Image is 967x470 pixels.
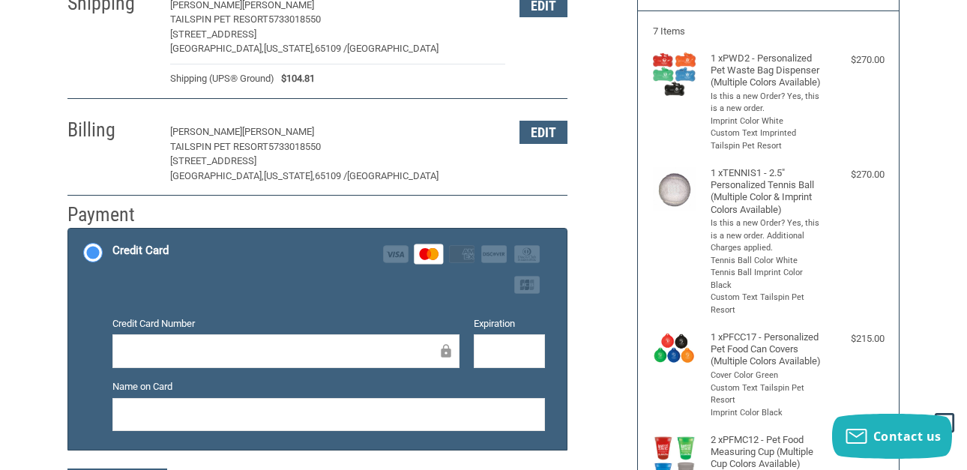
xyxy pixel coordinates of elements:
[112,238,169,263] div: Credit Card
[711,255,823,268] li: Tennis Ball Color White
[268,141,321,152] span: 5733018550
[170,126,242,137] span: [PERSON_NAME]
[67,118,155,142] h2: Billing
[67,202,155,227] h2: Payment
[826,52,884,67] div: $270.00
[832,414,952,459] button: Contact us
[264,43,315,54] span: [US_STATE],
[347,43,439,54] span: [GEOGRAPHIC_DATA]
[711,217,823,255] li: Is this a new Order? Yes, this is a new order. Additional Charges applied.
[653,25,885,37] h3: 7 Items
[170,43,264,54] span: [GEOGRAPHIC_DATA],
[711,292,823,316] li: Custom Text Tailspin Pet Resort
[711,331,823,368] h4: 1 x PFCC17 - Personalized Pet Food Can Covers (Multiple Colors Available)
[112,379,545,394] label: Name on Card
[711,91,823,115] li: Is this a new Order? Yes, this is a new order.
[519,121,567,144] button: Edit
[170,141,268,152] span: TAILSPIN PET RESORT
[315,170,347,181] span: 65109 /
[274,71,316,86] span: $104.81
[170,28,256,40] span: [STREET_ADDRESS]
[242,126,314,137] span: [PERSON_NAME]
[711,52,823,89] h4: 1 x PWD2 - Personalized Pet Waste Bag Dispenser (Multiple Colors Available)
[170,170,264,181] span: [GEOGRAPHIC_DATA],
[711,267,823,292] li: Tennis Ball Imprint Color Black
[264,170,315,181] span: [US_STATE],
[711,407,823,420] li: Imprint Color Black
[170,155,256,166] span: [STREET_ADDRESS]
[170,13,268,25] span: TAILSPIN PET RESORT
[711,115,823,128] li: Imprint Color White
[170,71,274,86] span: Shipping (UPS® Ground)
[315,43,347,54] span: 65109 /
[826,167,884,182] div: $270.00
[826,434,884,449] div: $560.00
[711,167,823,216] h4: 1 x TENNIS1 - 2.5" Personalized Tennis Ball (Multiple Color & Imprint Colors Available)
[711,127,823,152] li: Custom Text Imprinted Tailspin Pet Resort
[873,428,942,445] span: Contact us
[711,370,823,382] li: Cover Color Green
[112,316,460,331] label: Credit Card Number
[826,331,884,346] div: $215.00
[268,13,321,25] span: 5733018550
[711,382,823,407] li: Custom Text Tailspin Pet Resort
[474,316,545,331] label: Expiration
[347,170,439,181] span: [GEOGRAPHIC_DATA]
